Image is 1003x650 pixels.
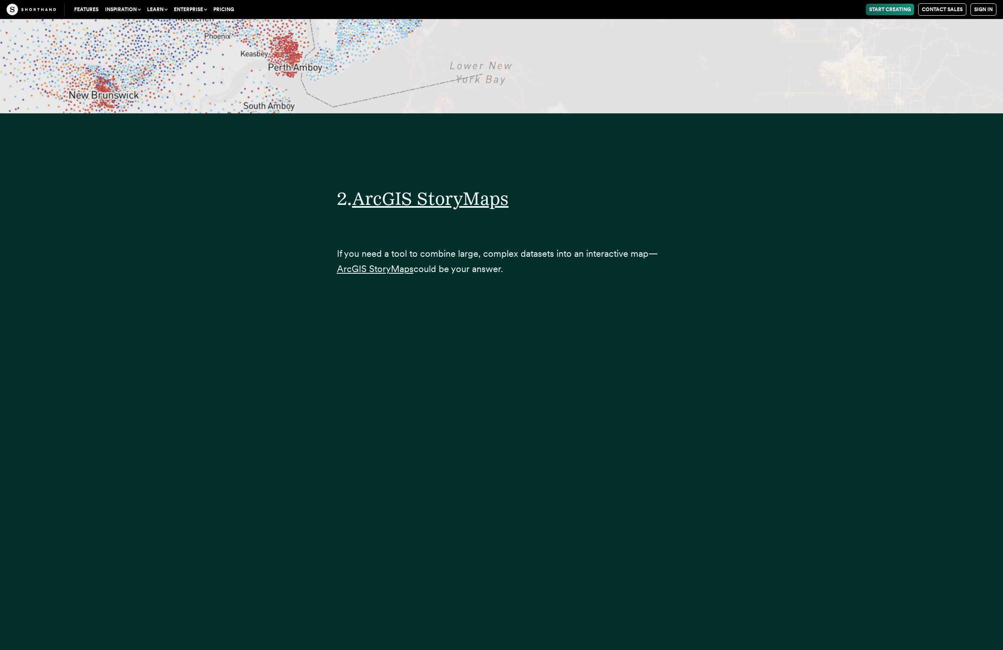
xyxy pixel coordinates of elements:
[102,4,144,15] button: Inspiration
[918,3,966,16] a: Contact Sales
[7,4,56,15] img: The Craft
[337,263,414,274] a: ArcGIS StoryMaps
[970,3,996,16] a: Sign in
[71,4,102,15] a: Features
[337,188,352,209] span: 2.
[171,4,210,15] button: Enterprise
[210,4,237,15] a: Pricing
[414,263,503,274] span: could be your answer.
[337,248,658,259] span: If you need a tool to combine large, complex datasets into an interactive map—
[352,188,509,209] a: ArcGIS StoryMaps
[144,4,171,15] button: Learn
[866,4,914,15] a: Start Creating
